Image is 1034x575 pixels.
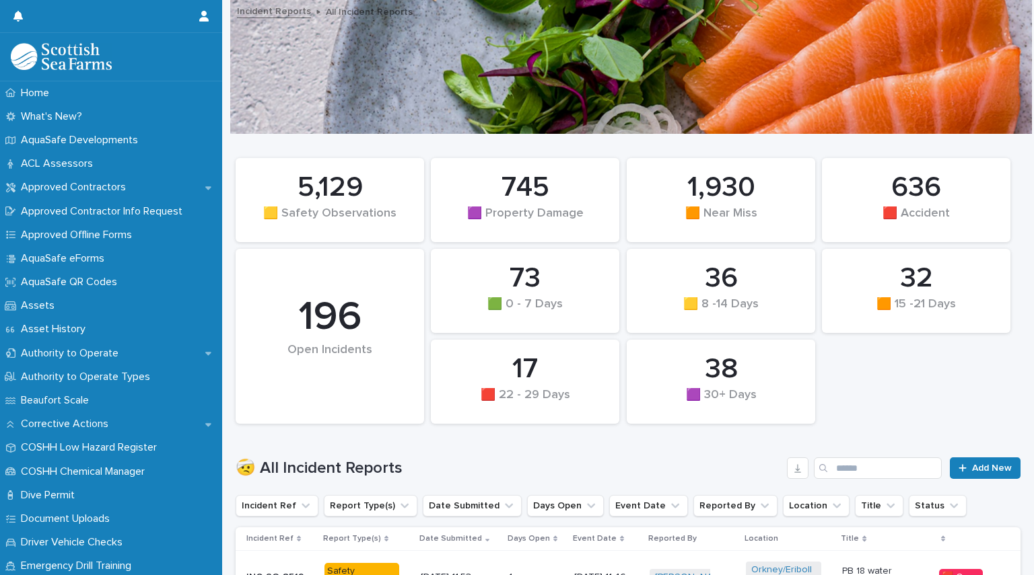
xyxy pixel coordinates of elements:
p: Home [15,87,60,100]
div: 🟧 15 -21 Days [845,297,988,325]
div: Open Incidents [258,343,401,385]
p: AquaSafe Developments [15,134,149,147]
p: Incident Ref [246,531,294,546]
p: Authority to Operate Types [15,371,161,383]
p: What's New? [15,110,93,123]
p: Days Open [508,531,550,546]
div: 🟨 8 -14 Days [650,297,792,325]
button: Location [783,495,850,516]
p: Reported By [648,531,697,546]
p: Dive Permit [15,489,85,502]
div: 🟩 0 - 7 Days [454,297,596,325]
a: Incident Reports [237,3,311,18]
button: Date Submitted [423,495,522,516]
div: 🟥 22 - 29 Days [454,388,596,416]
div: 196 [258,293,401,342]
p: Approved Contractor Info Request [15,205,193,218]
button: Days Open [527,495,604,516]
h1: 🤕 All Incident Reports [236,459,782,478]
div: 38 [650,352,792,386]
p: Event Date [573,531,617,546]
p: Corrective Actions [15,418,119,430]
p: All Incident Reports [326,3,413,18]
button: Report Type(s) [324,495,417,516]
div: 🟪 Property Damage [454,206,596,235]
p: Title [841,531,859,546]
p: Asset History [15,323,96,336]
p: Beaufort Scale [15,394,100,407]
div: 32 [845,262,988,295]
p: COSHH Low Hazard Register [15,441,168,454]
p: Location [745,531,778,546]
p: AquaSafe eForms [15,252,115,265]
p: Emergency Drill Training [15,560,142,572]
p: Authority to Operate [15,347,129,360]
button: Title [855,495,903,516]
div: 5,129 [258,171,401,204]
p: Driver Vehicle Checks [15,536,133,549]
button: Status [909,495,967,516]
button: Incident Ref [236,495,318,516]
div: 🟥 Accident [845,206,988,235]
div: 🟧 Near Miss [650,206,792,235]
p: AquaSafe QR Codes [15,276,128,289]
div: 🟨 Safety Observations [258,206,401,235]
a: Add New [950,457,1021,479]
input: Search [814,457,942,479]
div: 17 [454,352,596,386]
div: 🟪 30+ Days [650,388,792,416]
p: COSHH Chemical Manager [15,465,156,478]
div: 745 [454,171,596,204]
div: 636 [845,171,988,204]
p: Date Submitted [419,531,482,546]
span: Add New [972,463,1012,473]
img: bPIBxiqnSb2ggTQWdOVV [11,43,112,70]
div: 1,930 [650,171,792,204]
p: Assets [15,299,65,312]
p: Report Type(s) [323,531,381,546]
div: 36 [650,262,792,295]
p: Approved Contractors [15,181,137,194]
button: Event Date [609,495,688,516]
p: ACL Assessors [15,157,104,170]
p: Approved Offline Forms [15,229,143,241]
button: Reported By [693,495,778,516]
div: 73 [454,262,596,295]
p: Document Uploads [15,512,120,525]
